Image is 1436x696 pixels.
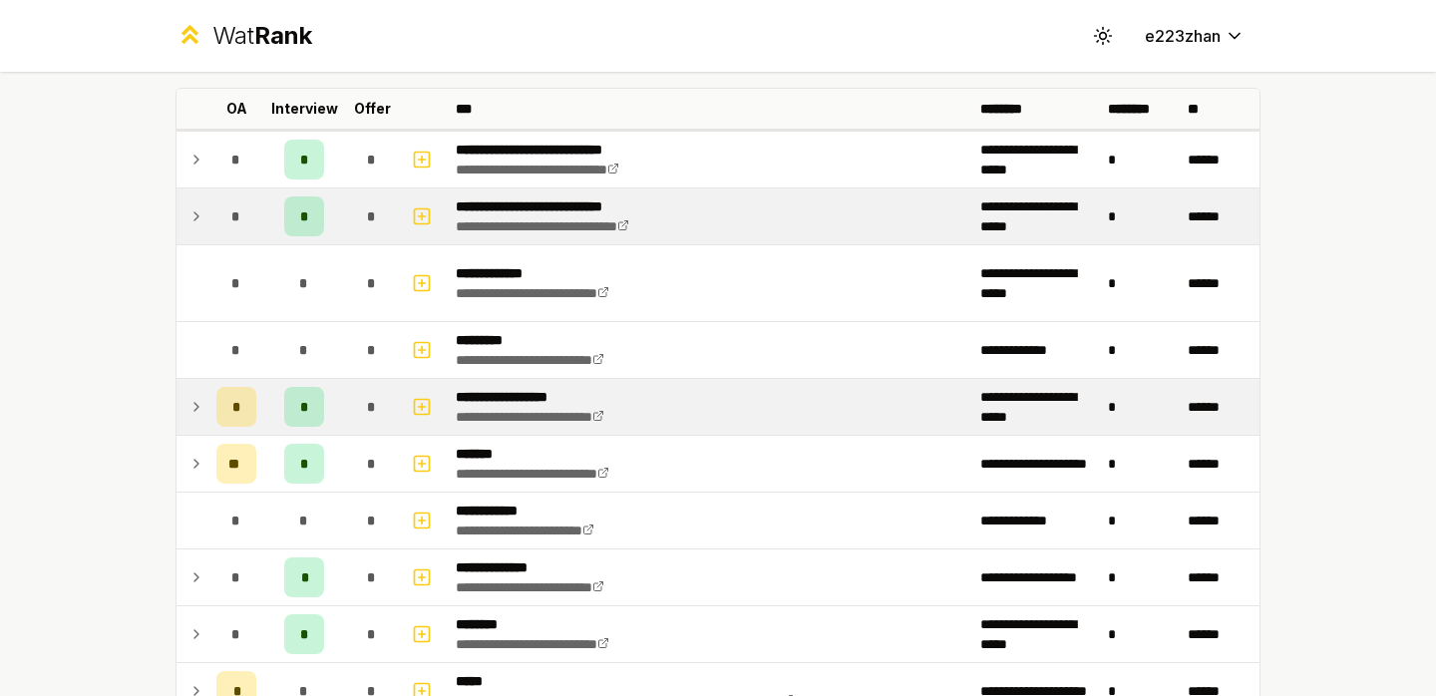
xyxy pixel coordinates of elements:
button: e223zhan [1129,18,1260,54]
p: OA [226,99,247,119]
p: Offer [354,99,391,119]
a: WatRank [176,20,312,52]
div: Wat [212,20,312,52]
span: Rank [254,21,312,50]
p: Interview [271,99,338,119]
span: e223zhan [1145,24,1221,48]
